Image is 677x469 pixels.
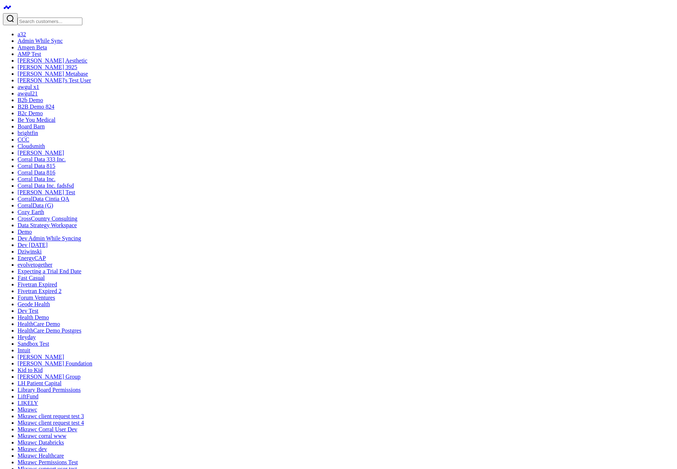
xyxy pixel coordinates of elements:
[18,367,42,373] a: Kid to Kid
[18,255,46,261] a: EnergyCAP
[18,354,64,360] a: [PERSON_NAME]
[18,130,38,136] a: brightfin
[18,334,36,340] a: Heyday
[18,64,77,70] a: [PERSON_NAME] 3925
[18,117,56,123] a: Be You Medical
[18,209,44,215] a: Cozy Earth
[18,262,52,268] a: evolvetogether
[18,406,37,413] a: Mkrawc
[18,110,43,116] a: B2c Demo
[18,268,81,274] a: Expecting a Trial End Date
[18,51,41,57] a: AMP Test
[18,393,38,399] a: LiftFund
[18,77,91,83] a: [PERSON_NAME]'s Test User
[18,347,30,353] a: Intuit
[18,294,55,301] a: Forum Ventures
[18,413,84,419] a: Mkrawc client request test 3
[18,38,63,44] a: Admin While Sync
[18,327,81,334] a: HealthCare Demo Postgres
[18,143,45,149] a: Cloudsmith
[18,380,62,386] a: LH Patient Capital
[18,202,53,209] a: CorralData (G)
[18,229,32,235] a: Demo
[18,123,45,130] a: Board Barn
[18,341,49,347] a: Sandbox Test
[18,104,54,110] a: B2B Demo 824
[18,387,81,393] a: Library Board Permissions
[18,433,66,439] a: Mkrawc corral www
[18,84,39,90] a: awgul x1
[18,215,77,222] a: CrossCountry Consulting
[18,242,48,248] a: Dev [DATE]
[18,374,81,380] a: [PERSON_NAME] Group
[18,308,38,314] a: Dev Test
[18,90,38,97] a: awgul21
[18,314,49,320] a: Health Demo
[18,189,75,195] a: [PERSON_NAME] Test
[18,136,29,143] a: CCC
[18,400,38,406] a: LIKELY
[18,31,26,37] a: a32
[18,18,82,25] input: Search customers input
[18,97,43,103] a: B2b Demo
[18,222,77,228] a: Data Strategy Workspace
[18,301,50,307] a: Geode Health
[18,360,92,367] a: [PERSON_NAME] Foundation
[18,248,42,255] a: Dziwinski
[18,163,55,169] a: Corral Data 815
[18,71,88,77] a: [PERSON_NAME] Metabase
[18,176,56,182] a: Corral Data Inc.
[18,44,47,50] a: Amgen Beta
[18,321,60,327] a: HealthCare Demo
[18,446,47,452] a: Mkrawc dev
[18,156,66,162] a: Corral Data 333 Inc.
[18,183,74,189] a: Corral Data Inc. fadsfsd
[18,57,88,64] a: [PERSON_NAME] Aesthetic
[18,420,84,426] a: Mkrawc client request test 4
[18,288,62,294] a: Fivetran Expired 2
[18,169,55,176] a: Corral Data 816
[18,426,77,432] a: Mkrawc Corral User Dev
[18,281,57,288] a: Fivetran Expired
[18,235,81,241] a: Dev Admin While Syncing
[3,13,18,25] button: Search customers button
[18,459,78,465] a: Mkrawc Permissions Test
[18,275,45,281] a: Fast Casual
[18,196,69,202] a: CorralData Cintia QA
[18,453,64,459] a: Mkrawc Healthcare
[18,150,64,156] a: [PERSON_NAME]
[18,439,64,446] a: Mkrawc Databricks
